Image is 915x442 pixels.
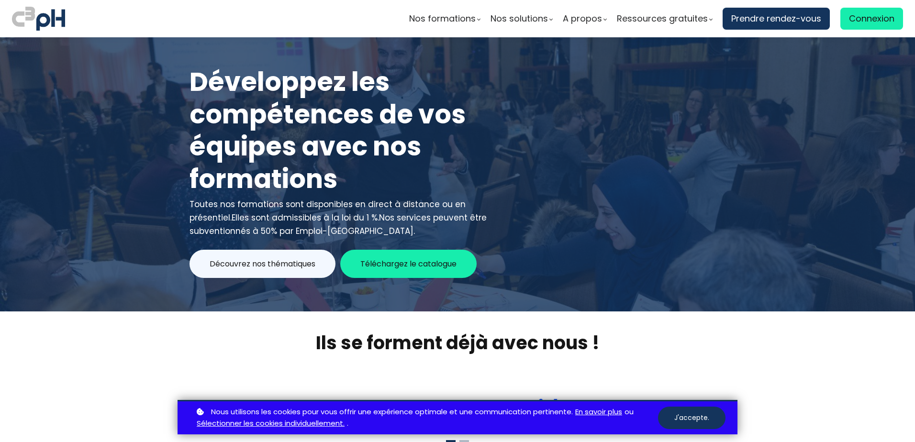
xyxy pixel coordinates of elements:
button: Découvrez nos thématiques [190,250,335,278]
h2: Ils se forment déjà avec nous ! [178,331,737,355]
span: Nous utilisons les cookies pour vous offrir une expérience optimale et une communication pertinente. [211,406,573,418]
img: cdf238afa6e766054af0b3fe9d0794df.png [497,398,558,423]
h1: Développez les compétences de vos équipes avec nos formations [190,66,489,195]
a: En savoir plus [575,406,622,418]
button: J'accepte. [658,407,725,429]
button: Téléchargez le catalogue [340,250,477,278]
span: Connexion [849,11,894,26]
p: ou . [194,406,658,430]
img: logo C3PH [12,5,65,33]
div: Toutes nos formations sont disponibles en direct à distance ou en présentiel. [190,198,489,238]
span: Téléchargez le catalogue [360,258,457,270]
a: Sélectionner les cookies individuellement. [197,418,345,430]
span: Nos solutions [491,11,548,26]
a: Prendre rendez-vous [723,8,830,30]
img: ea49a208ccc4d6e7deb170dc1c457f3b.png [344,397,430,423]
span: A propos [563,11,602,26]
a: Connexion [840,8,903,30]
span: Découvrez nos thématiques [210,258,315,270]
span: Elles sont admissibles à la loi du 1 %. [232,212,379,223]
span: Nos formations [409,11,476,26]
span: Prendre rendez-vous [731,11,821,26]
span: Ressources gratuites [617,11,708,26]
img: 4cbfeea6ce3138713587aabb8dcf64fe.png [626,398,712,423]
